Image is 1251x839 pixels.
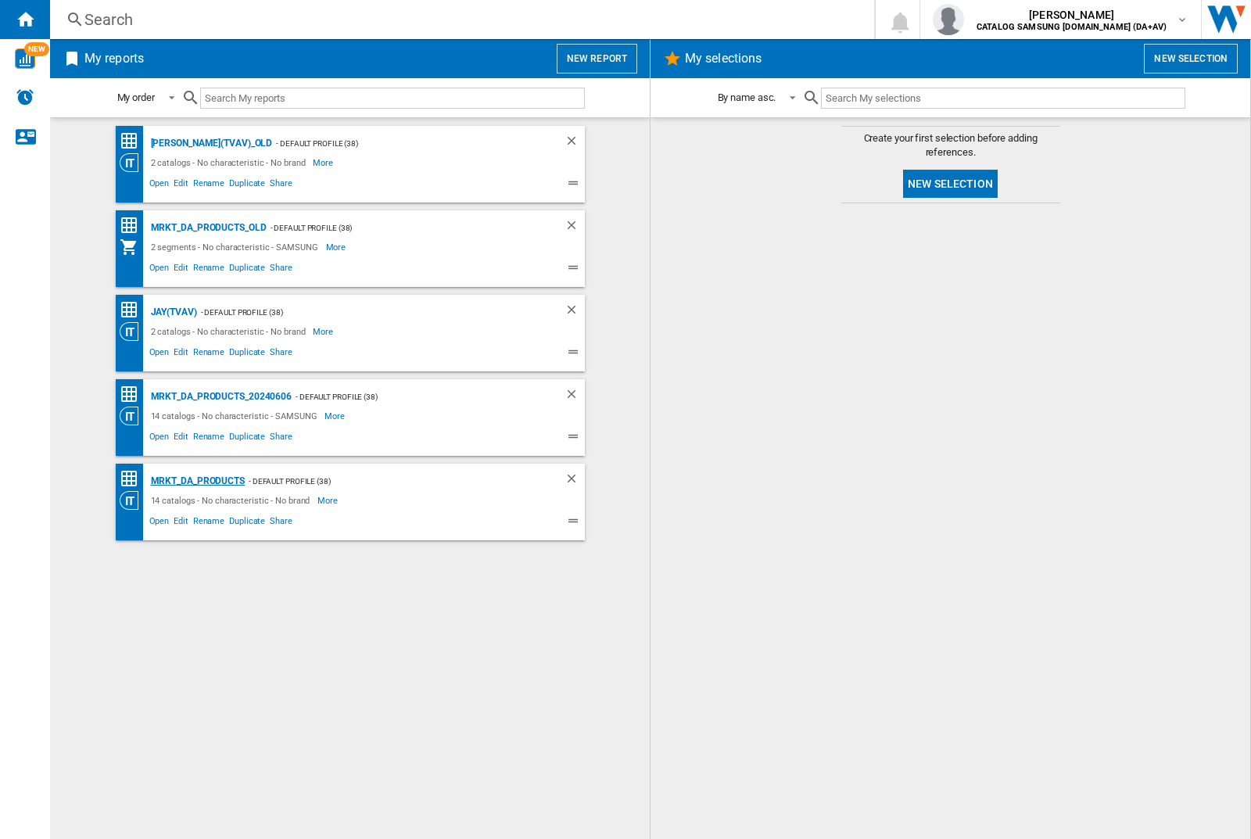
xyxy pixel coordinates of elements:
[267,218,533,238] div: - Default profile (38)
[267,514,295,532] span: Share
[120,216,147,235] div: Price Matrix
[171,260,191,279] span: Edit
[120,300,147,320] div: Price Matrix
[117,91,155,103] div: My order
[147,471,245,491] div: MRKT_DA_PRODUCTS
[171,514,191,532] span: Edit
[120,238,147,256] div: My Assortment
[120,469,147,489] div: Price Matrix
[267,176,295,195] span: Share
[171,176,191,195] span: Edit
[171,429,191,448] span: Edit
[557,44,637,74] button: New report
[1144,44,1238,74] button: New selection
[272,134,532,153] div: - Default profile (38)
[565,471,585,491] div: Delete
[147,322,314,341] div: 2 catalogs - No characteristic - No brand
[171,345,191,364] span: Edit
[15,48,35,69] img: wise-card.svg
[565,303,585,322] div: Delete
[120,491,147,510] div: Category View
[147,387,292,407] div: MRKT_DA_PRODUCTS_20240606
[565,387,585,407] div: Delete
[147,260,172,279] span: Open
[191,345,227,364] span: Rename
[267,429,295,448] span: Share
[200,88,585,109] input: Search My reports
[267,260,295,279] span: Share
[24,42,49,56] span: NEW
[120,153,147,172] div: Category View
[324,407,347,425] span: More
[682,44,765,74] h2: My selections
[120,131,147,151] div: Price Matrix
[245,471,533,491] div: - Default profile (38)
[197,303,533,322] div: - Default profile (38)
[267,345,295,364] span: Share
[977,7,1167,23] span: [PERSON_NAME]
[841,131,1060,160] span: Create your first selection before adding references.
[147,303,197,322] div: JAY(TVAV)
[16,88,34,106] img: alerts-logo.svg
[147,238,326,256] div: 2 segments - No characteristic - SAMSUNG
[120,322,147,341] div: Category View
[292,387,532,407] div: - Default profile (38)
[147,407,325,425] div: 14 catalogs - No characteristic - SAMSUNG
[903,170,998,198] button: New selection
[147,345,172,364] span: Open
[147,153,314,172] div: 2 catalogs - No characteristic - No brand
[147,176,172,195] span: Open
[81,44,147,74] h2: My reports
[147,134,273,153] div: [PERSON_NAME](TVAV)_old
[191,260,227,279] span: Rename
[147,429,172,448] span: Open
[227,345,267,364] span: Duplicate
[147,514,172,532] span: Open
[191,514,227,532] span: Rename
[313,322,335,341] span: More
[317,491,340,510] span: More
[933,4,964,35] img: profile.jpg
[84,9,833,30] div: Search
[147,491,318,510] div: 14 catalogs - No characteristic - No brand
[227,260,267,279] span: Duplicate
[565,218,585,238] div: Delete
[977,22,1167,32] b: CATALOG SAMSUNG [DOMAIN_NAME] (DA+AV)
[147,218,267,238] div: MRKT_DA_PRODUCTS_OLD
[227,429,267,448] span: Duplicate
[191,176,227,195] span: Rename
[227,514,267,532] span: Duplicate
[227,176,267,195] span: Duplicate
[718,91,776,103] div: By name asc.
[120,385,147,404] div: Price Matrix
[191,429,227,448] span: Rename
[565,134,585,153] div: Delete
[120,407,147,425] div: Category View
[313,153,335,172] span: More
[326,238,349,256] span: More
[821,88,1185,109] input: Search My selections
